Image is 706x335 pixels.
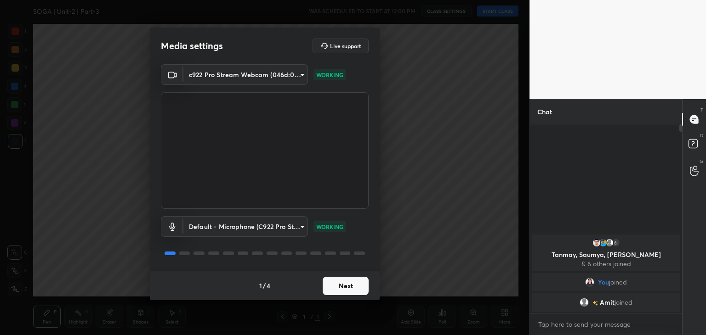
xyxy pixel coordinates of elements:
[161,40,223,52] h2: Media settings
[611,238,621,247] div: 6
[598,238,608,247] img: 33c90eaa09fb446b8195cfdb4562edd4.jpg
[592,238,601,247] img: 14a880d005364e629a651db6cd6ebca9.jpg
[585,278,594,287] img: 1d9caf79602a43199c593e4a951a70c3.jpg
[183,64,308,85] div: c922 Pro Stream Webcam (046d:085c)
[700,158,703,165] p: G
[538,251,674,258] p: Tanmay, Saumya, [PERSON_NAME]
[267,281,270,290] h4: 4
[323,277,369,295] button: Next
[598,279,609,286] span: You
[183,216,308,237] div: c922 Pro Stream Webcam (046d:085c)
[700,106,703,113] p: T
[316,71,343,79] p: WORKING
[538,260,674,268] p: & 6 others joined
[316,223,343,231] p: WORKING
[530,233,682,313] div: grid
[259,281,262,290] h4: 1
[592,301,598,306] img: no-rating-badge.077c3623.svg
[700,132,703,139] p: D
[330,43,361,49] h5: Live support
[530,100,559,124] p: Chat
[263,281,266,290] h4: /
[600,299,615,306] span: Amit
[615,299,632,306] span: joined
[605,238,614,247] img: default.png
[609,279,627,286] span: joined
[580,298,589,307] img: default.png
